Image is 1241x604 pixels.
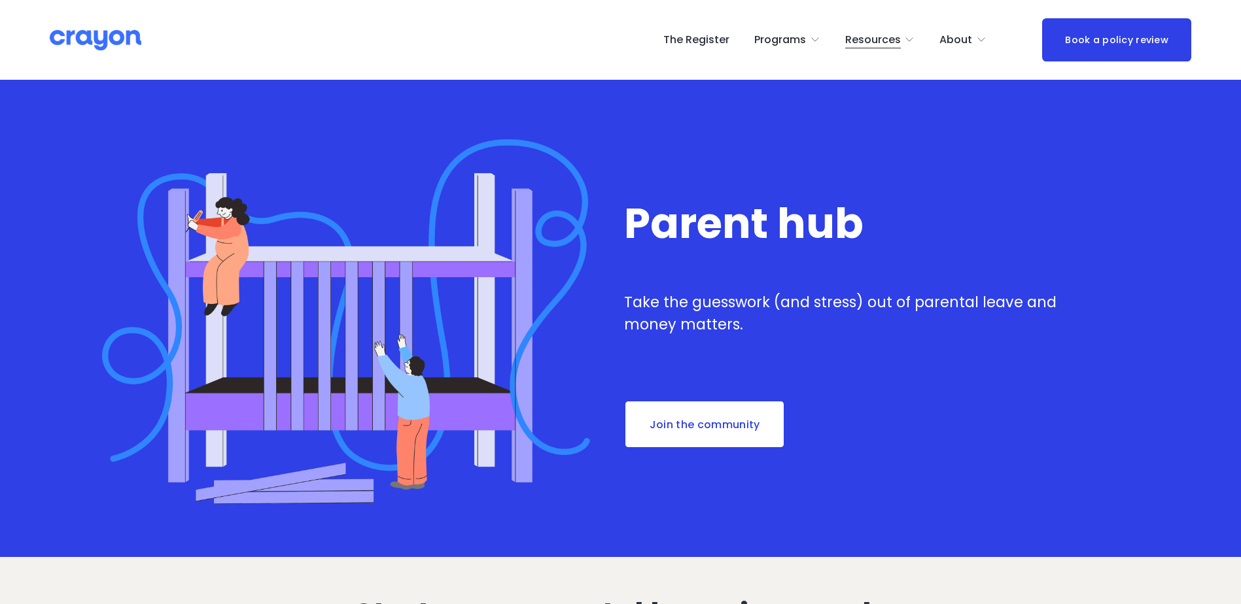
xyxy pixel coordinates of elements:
[624,400,785,448] a: Join the community
[663,29,729,50] a: The Register
[754,29,820,50] a: folder dropdown
[845,31,901,50] span: Resources
[754,31,806,50] span: Programs
[1042,18,1191,61] a: Book a policy review
[845,29,915,50] a: folder dropdown
[939,29,987,50] a: folder dropdown
[939,31,972,50] span: About
[624,292,1067,335] p: Take the guesswork (and stress) out of parental leave and money matters.
[624,201,1067,246] h1: Parent hub
[50,29,141,52] img: Crayon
